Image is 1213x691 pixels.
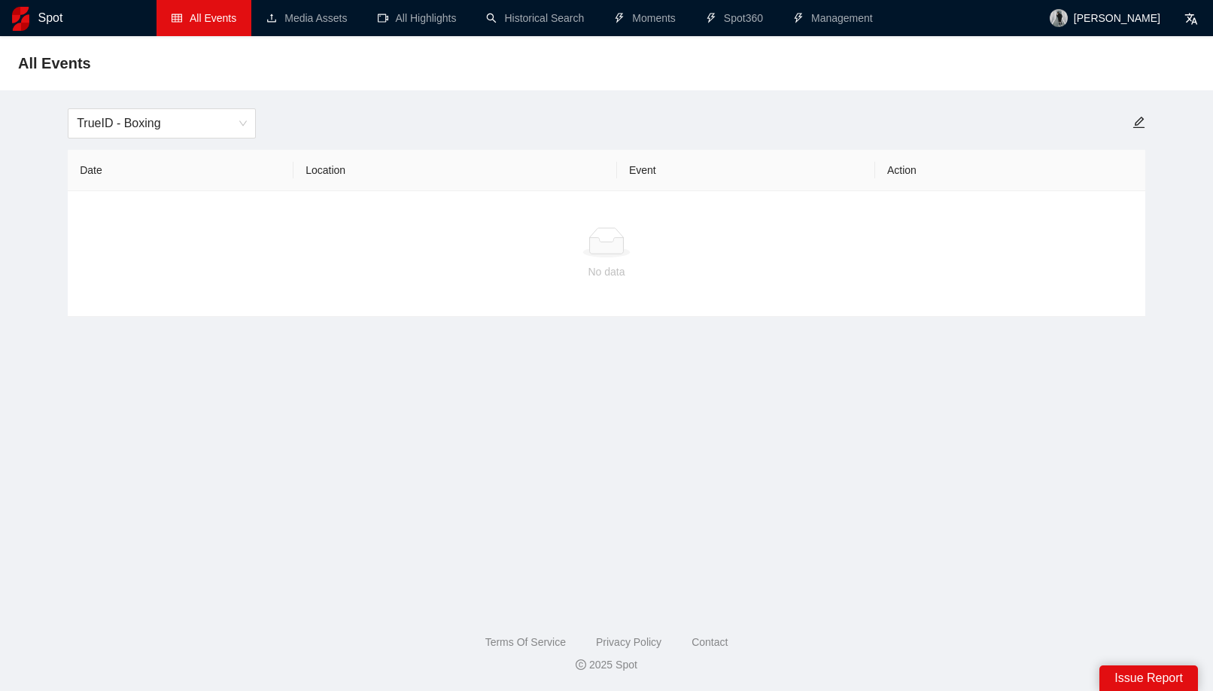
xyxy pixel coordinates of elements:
[1132,116,1145,129] span: edit
[190,12,236,24] span: All Events
[793,12,873,24] a: thunderboltManagement
[266,12,347,24] a: uploadMedia Assets
[596,636,661,648] a: Privacy Policy
[68,150,293,191] th: Date
[486,12,584,24] a: searchHistorical Search
[614,12,676,24] a: thunderboltMoments
[12,7,29,31] img: logo
[617,150,875,191] th: Event
[875,150,1145,191] th: Action
[172,13,182,23] span: table
[80,263,1133,280] div: No data
[18,51,91,75] span: All Events
[1099,665,1198,691] div: Issue Report
[378,12,457,24] a: video-cameraAll Highlights
[576,659,586,670] span: copyright
[706,12,763,24] a: thunderboltSpot360
[293,150,617,191] th: Location
[485,636,566,648] a: Terms Of Service
[692,636,728,648] a: Contact
[77,109,247,138] span: TrueID - Boxing
[12,656,1201,673] div: 2025 Spot
[1050,9,1068,27] img: avatar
